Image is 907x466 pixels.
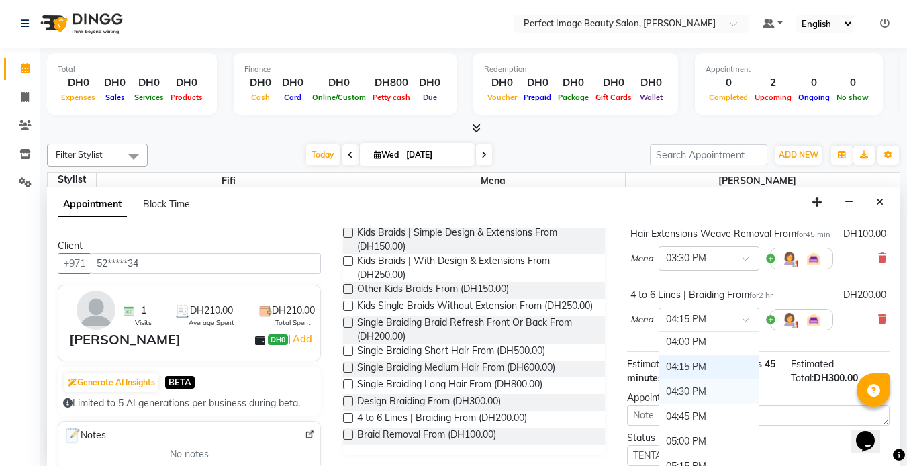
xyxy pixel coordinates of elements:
[781,312,798,328] img: Hairdresser.png
[371,150,402,160] span: Wed
[814,372,858,384] span: DH300.00
[291,331,314,347] a: Add
[357,411,527,428] span: 4 to 6 Lines | Braiding From (DH200.00)
[58,193,127,217] span: Appointment
[272,304,315,318] span: DH210.00
[170,447,209,461] span: No notes
[135,318,152,328] span: Visits
[420,93,440,102] span: Due
[659,404,759,429] div: 04:45 PM
[520,75,555,91] div: DH0
[555,93,592,102] span: Package
[759,291,773,300] span: 2 hr
[143,198,190,210] span: Block Time
[58,239,321,253] div: Client
[64,427,106,445] span: Notes
[795,93,833,102] span: Ongoing
[309,75,369,91] div: DH0
[779,150,818,160] span: ADD NEW
[244,75,277,91] div: DH0
[248,93,273,102] span: Cash
[58,64,206,75] div: Total
[706,75,751,91] div: 0
[309,93,369,102] span: Online/Custom
[414,75,446,91] div: DH0
[34,5,126,42] img: logo
[630,313,653,326] span: Mena
[592,93,635,102] span: Gift Cards
[402,145,469,165] input: 2025-09-03
[630,252,653,265] span: Mena
[806,230,830,239] span: 45 min
[806,312,822,328] img: Interior.png
[63,396,316,410] div: Limited to 5 AI generations per business during beta.
[306,144,340,165] span: Today
[357,377,542,394] span: Single Braiding Long Hair From (DH800.00)
[141,304,146,318] span: 1
[64,373,158,392] button: Generate AI Insights
[791,358,834,384] span: Estimated Total:
[659,330,759,355] div: 04:00 PM
[48,173,96,187] div: Stylist
[357,299,593,316] span: Kids Single Braids Without Extension From (DH250.00)
[97,173,361,189] span: Fifi
[56,149,103,160] span: Filter Stylist
[275,318,311,328] span: Total Spent
[369,93,414,102] span: Petty cash
[833,75,872,91] div: 0
[77,291,115,330] img: avatar
[131,75,167,91] div: DH0
[627,391,890,405] div: Appointment Notes
[91,253,321,274] input: Search by Name/Mobile/Email/Code
[357,226,595,254] span: Kids Braids | Simple Design & Extensions From (DH150.00)
[102,93,128,102] span: Sales
[843,227,886,241] div: DH100.00
[851,412,894,453] iframe: chat widget
[650,144,767,165] input: Search Appointment
[635,75,667,91] div: DH0
[781,250,798,267] img: Hairdresser.png
[277,75,309,91] div: DH0
[58,93,99,102] span: Expenses
[281,93,305,102] span: Card
[58,75,99,91] div: DH0
[843,288,886,302] div: DH200.00
[369,75,414,91] div: DH800
[484,64,667,75] div: Redemption
[833,93,872,102] span: No show
[58,253,91,274] button: +971
[484,75,520,91] div: DH0
[357,361,555,377] span: Single Braiding Medium Hair From (DH600.00)
[357,344,545,361] span: Single Braiding Short Hair From (DH500.00)
[99,75,131,91] div: DH0
[268,334,288,345] span: DH0
[288,331,314,347] span: |
[870,192,890,213] button: Close
[627,431,748,445] div: Status
[706,93,751,102] span: Completed
[592,75,635,91] div: DH0
[626,173,890,189] span: [PERSON_NAME]
[627,358,775,384] span: 2 hours 45 minutes
[775,146,822,165] button: ADD NEW
[630,227,830,241] div: Hair Extensions Weave Removal From
[520,93,555,102] span: Prepaid
[357,428,496,445] span: Braid Removal From (DH100.00)
[167,93,206,102] span: Products
[69,330,181,350] div: [PERSON_NAME]
[751,75,795,91] div: 2
[806,250,822,267] img: Interior.png
[749,291,773,300] small: for
[131,93,167,102] span: Services
[627,358,730,370] span: Estimated Service Time:
[189,318,234,328] span: Average Spent
[357,254,595,282] span: Kids Braids | With Design & Extensions From (DH250.00)
[636,93,666,102] span: Wallet
[167,75,206,91] div: DH0
[190,304,233,318] span: DH210.00
[659,429,759,454] div: 05:00 PM
[484,93,520,102] span: Voucher
[659,355,759,379] div: 04:15 PM
[659,379,759,404] div: 04:30 PM
[165,376,195,389] span: BETA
